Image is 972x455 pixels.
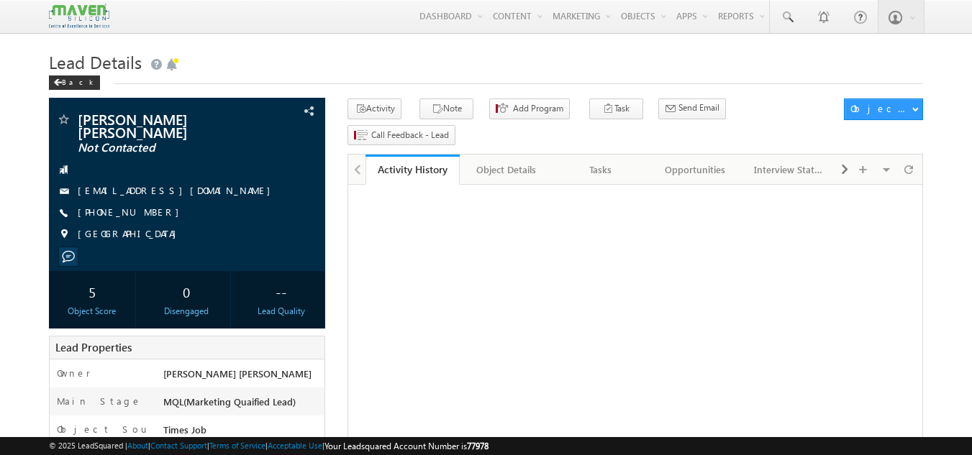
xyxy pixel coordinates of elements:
div: Times Job [160,423,325,443]
span: Lead Properties [55,340,132,354]
span: [PERSON_NAME] [PERSON_NAME] [78,112,248,138]
label: Object Source [57,423,150,449]
a: Acceptable Use [268,441,322,450]
a: About [127,441,148,450]
span: © 2025 LeadSquared | | | | | [49,439,489,453]
div: Opportunities [660,161,730,178]
span: [GEOGRAPHIC_DATA] [78,227,183,242]
a: Opportunities [648,155,742,185]
span: [PHONE_NUMBER] [78,206,186,220]
button: Task [589,98,643,119]
a: [EMAIL_ADDRESS][DOMAIN_NAME] [78,184,278,196]
div: Interview Status [754,161,824,178]
span: Call Feedback - Lead [371,129,449,142]
div: 5 [53,278,132,305]
span: Add Program [513,102,563,115]
div: Lead Quality [241,305,321,318]
a: Terms of Service [209,441,265,450]
label: Owner [57,367,91,380]
div: Tasks [566,161,635,178]
a: Tasks [554,155,648,185]
div: Disengaged [147,305,227,318]
img: Custom Logo [49,4,109,29]
div: Object Details [471,161,541,178]
span: Your Leadsquared Account Number is [324,441,489,451]
div: -- [241,278,321,305]
button: Note [419,98,473,119]
a: Contact Support [150,441,207,450]
div: Activity History [376,162,449,176]
label: Main Stage [57,395,142,408]
div: Object Score [53,305,132,318]
a: Interview Status [742,155,837,185]
a: Object Details [460,155,554,185]
span: [PERSON_NAME] [PERSON_NAME] [163,367,312,380]
button: Call Feedback - Lead [348,125,455,146]
a: Back [49,75,107,87]
button: Object Actions [844,98,923,120]
button: Send Email [658,98,726,119]
span: Send Email [678,101,719,114]
span: Not Contacted [78,141,248,155]
button: Activity [348,98,401,119]
a: Activity History [365,155,460,185]
div: Object Actions [850,102,912,115]
button: Add Program [489,98,570,119]
div: 0 [147,278,227,305]
div: Back [49,75,100,90]
span: 77978 [467,441,489,451]
div: MQL(Marketing Quaified Lead) [160,395,325,415]
span: Lead Details [49,50,142,73]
